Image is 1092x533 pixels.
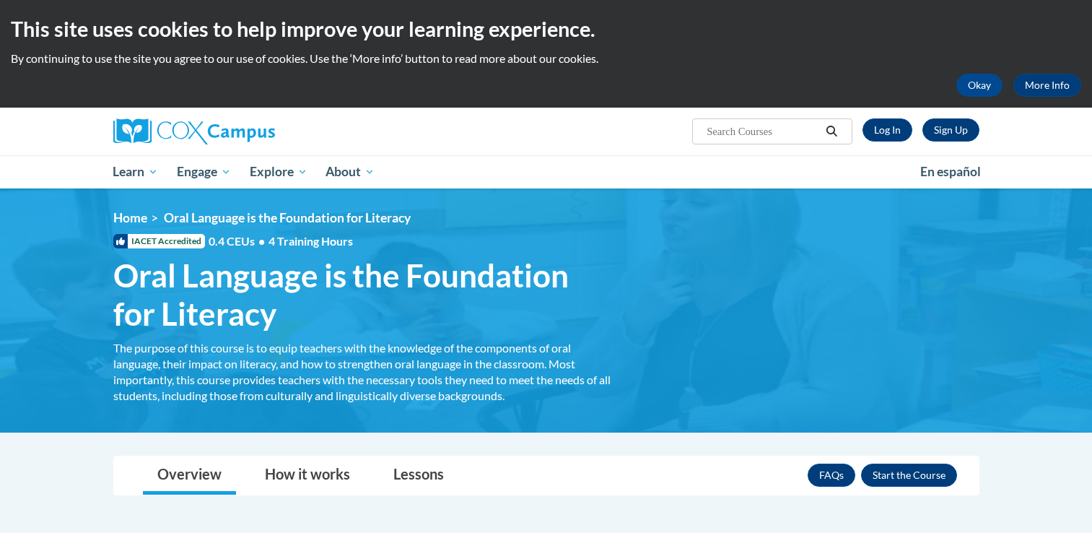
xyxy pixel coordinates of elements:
[920,164,981,179] span: En español
[1013,74,1081,97] a: More Info
[326,163,375,181] span: About
[209,233,353,249] span: 0.4 CEUs
[268,234,353,248] span: 4 Training Hours
[250,163,307,181] span: Explore
[113,118,275,144] img: Cox Campus
[922,118,979,142] a: Register
[167,155,240,188] a: Engage
[705,123,821,140] input: Search Courses
[821,123,842,140] button: Search
[92,155,1001,188] div: Main menu
[861,464,957,487] button: Enroll
[11,14,1081,43] h2: This site uses cookies to help improve your learning experience.
[104,155,168,188] a: Learn
[11,51,1081,66] p: By continuing to use the site you agree to our use of cookies. Use the ‘More info’ button to read...
[177,163,231,181] span: Engage
[113,210,147,225] a: Home
[113,118,388,144] a: Cox Campus
[143,456,236,495] a: Overview
[956,74,1003,97] button: Okay
[113,234,205,248] span: IACET Accredited
[250,456,364,495] a: How it works
[808,464,855,487] a: FAQs
[113,163,158,181] span: Learn
[316,155,384,188] a: About
[862,118,912,142] a: Log In
[113,340,611,404] div: The purpose of this course is to equip teachers with the knowledge of the components of oral lang...
[240,155,317,188] a: Explore
[164,210,411,225] span: Oral Language is the Foundation for Literacy
[258,234,265,248] span: •
[911,157,990,187] a: En español
[113,256,611,333] span: Oral Language is the Foundation for Literacy
[379,456,458,495] a: Lessons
